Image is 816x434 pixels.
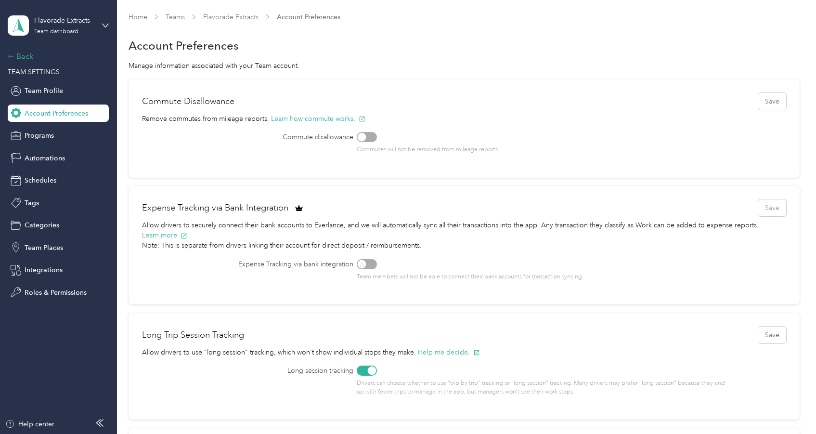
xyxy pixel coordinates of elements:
div: Back [8,51,104,62]
button: Learn how commute works. [271,114,365,124]
button: Save [758,327,786,343]
button: Help center [5,419,54,429]
div: Manage information associated with your Team account. [129,61,799,71]
h1: Account Preferences [129,40,239,51]
a: Flavorade Extracts [203,13,259,21]
span: Tags [25,198,39,208]
div: Team dashboard [34,29,78,35]
button: Learn more [142,230,187,240]
span: Schedules [25,175,56,185]
p: Team members will not be able to connect their bank accounts for transaction syncing. [357,273,732,281]
span: Team Profile [25,86,63,96]
span: Categories [25,220,59,230]
label: Expense Tracking via bank integration [142,259,353,269]
p: Note: This is separate from drivers linking their account for direct deposit / reimbursements. [142,240,786,259]
span: Integrations [25,265,63,275]
span: Roles & Permissions [25,288,87,298]
p: Allow drivers to use "long session" tracking, which won't show individual stops they make. [142,347,786,366]
label: Commute disallowance [142,132,353,142]
span: Programs [25,131,54,141]
p: Commutes will not be removed from mileage reports. [357,145,732,154]
label: Long session tracking [142,366,353,376]
span: Team Places [25,243,63,253]
span: Expense Tracking via Bank Integration [142,201,288,214]
h2: Long Trip Session Tracking [142,329,244,342]
div: Flavorade Extracts [34,15,94,26]
button: Save [758,93,786,110]
iframe: Everlance-gr Chat Button Frame [762,380,816,434]
a: Home [129,13,147,21]
span: Automations [25,153,65,163]
p: Remove commutes from mileage reports. [142,114,786,132]
button: Help me decide. [418,347,480,357]
span: TEAM SETTINGS [8,68,60,76]
span: Account Preferences [277,12,340,22]
span: Account Preferences [25,108,88,118]
p: Allow drivers to securely connect their bank accounts to Everlance, and we will automatically syn... [142,220,786,240]
p: Drivers can choose whether to use "trip by trip" tracking or "long session" tracking. Many driver... [357,379,732,396]
a: Teams [166,13,185,21]
h2: Commute Disallowance [142,95,234,108]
